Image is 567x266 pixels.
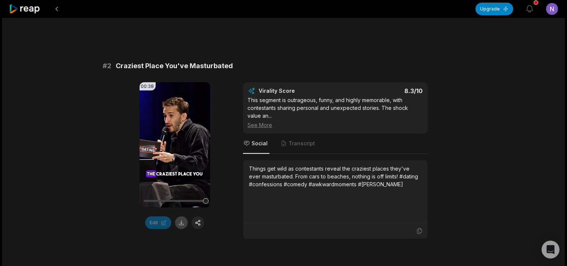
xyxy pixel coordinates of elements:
[476,3,513,15] button: Upgrade
[145,216,171,229] button: Edit
[248,121,423,129] div: See More
[103,61,112,71] span: # 2
[243,134,428,154] nav: Tabs
[289,140,315,147] span: Transcript
[252,140,268,147] span: Social
[248,96,423,129] div: This segment is outrageous, funny, and highly memorable, with contestants sharing personal and un...
[343,87,423,95] div: 8.3 /10
[116,61,233,71] span: Craziest Place You've Masturbated
[140,82,210,208] video: Your browser does not support mp4 format.
[259,87,339,95] div: Virality Score
[249,165,421,188] div: Things get wild as contestants reveal the craziest places they've ever masturbated. From cars to ...
[542,241,560,259] div: Open Intercom Messenger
